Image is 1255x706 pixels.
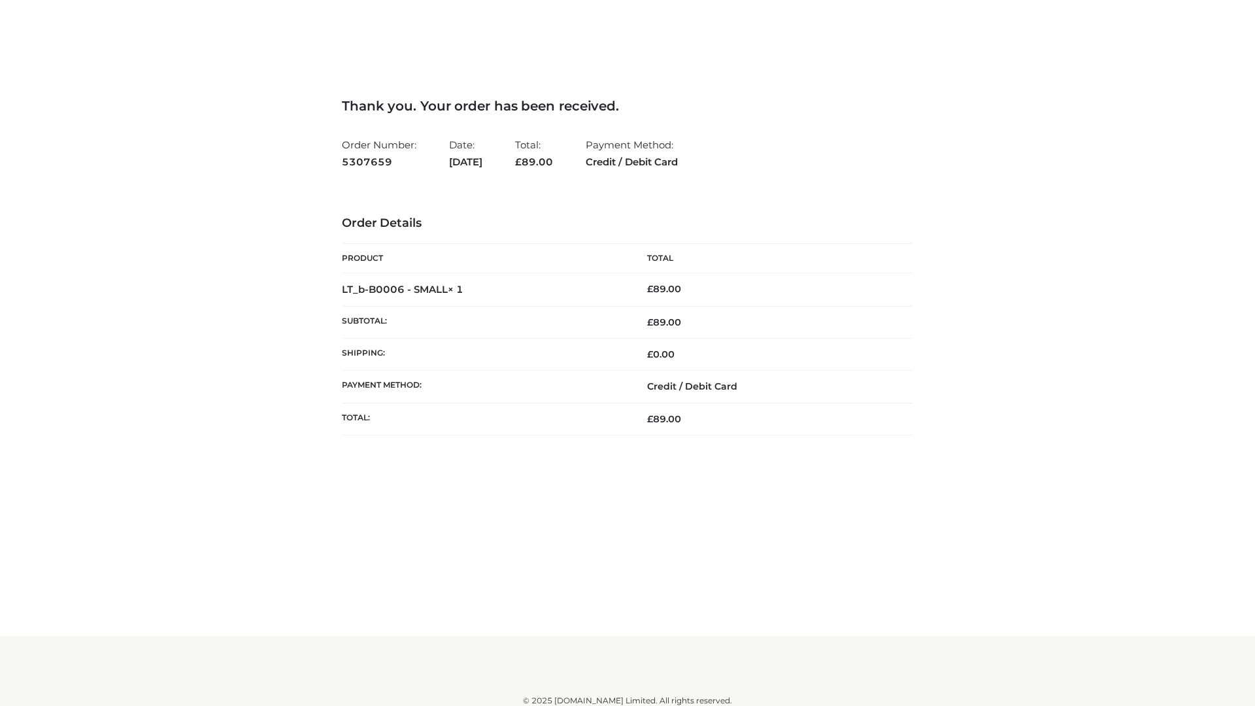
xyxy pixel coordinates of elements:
li: Order Number: [342,133,416,173]
strong: 5307659 [342,154,416,171]
span: £ [647,348,653,360]
span: £ [647,413,653,425]
h3: Order Details [342,216,913,231]
span: £ [647,316,653,328]
th: Shipping: [342,339,627,371]
bdi: 89.00 [647,283,681,295]
li: Total: [515,133,553,173]
strong: Credit / Debit Card [586,154,678,171]
th: Product [342,244,627,273]
span: £ [515,156,522,168]
li: Date: [449,133,482,173]
span: 89.00 [647,316,681,328]
h3: Thank you. Your order has been received. [342,98,913,114]
th: Total [627,244,913,273]
strong: × 1 [448,283,463,295]
li: Payment Method: [586,133,678,173]
th: Subtotal: [342,306,627,338]
bdi: 0.00 [647,348,675,360]
strong: [DATE] [449,154,482,171]
th: Total: [342,403,627,435]
strong: LT_b-B0006 - SMALL [342,283,463,295]
td: Credit / Debit Card [627,371,913,403]
span: 89.00 [515,156,553,168]
span: 89.00 [647,413,681,425]
span: £ [647,283,653,295]
th: Payment method: [342,371,627,403]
